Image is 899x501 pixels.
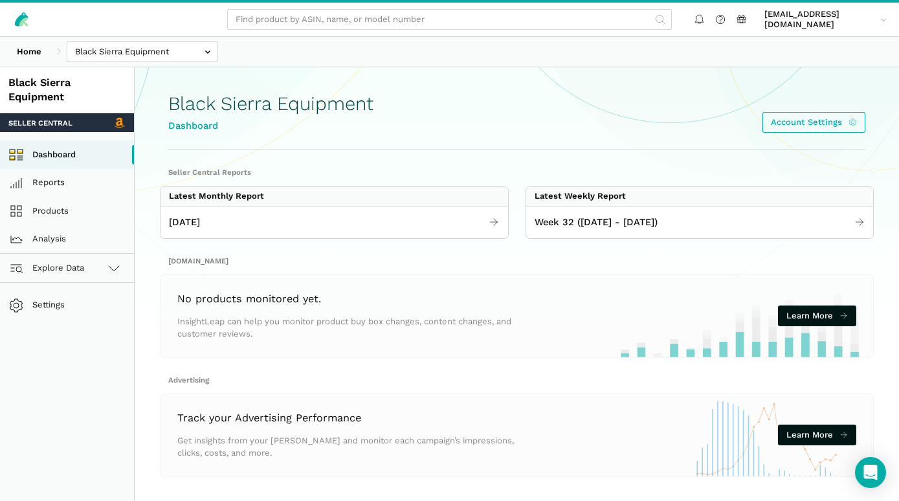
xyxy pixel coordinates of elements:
h1: Black Sierra Equipment [168,93,373,115]
span: Week 32 ([DATE] - [DATE]) [535,215,658,230]
div: Latest Monthly Report [169,191,264,201]
a: Learn More [778,306,856,327]
h3: No products monitored yet. [177,292,514,307]
p: InsightLeap can help you monitor product buy box changes, content changes, and customer reviews. [177,315,514,340]
span: Learn More [786,429,833,441]
a: Home [8,41,50,63]
h2: Advertising [168,375,865,385]
a: [EMAIL_ADDRESS][DOMAIN_NAME] [760,7,891,32]
h3: Track your Advertising Performance [177,411,514,426]
h2: Seller Central Reports [168,167,865,177]
input: Black Sierra Equipment [67,41,218,63]
div: Open Intercom Messenger [855,457,886,488]
a: Account Settings [762,112,865,133]
h2: [DOMAIN_NAME] [168,256,865,266]
a: Week 32 ([DATE] - [DATE]) [526,210,874,234]
div: Dashboard [168,118,373,133]
div: Latest Weekly Report [535,191,626,201]
a: [DATE] [161,210,508,234]
a: Learn More [778,425,856,446]
span: [EMAIL_ADDRESS][DOMAIN_NAME] [764,9,876,30]
span: [DATE] [169,215,200,230]
span: Explore Data [13,260,85,276]
input: Find product by ASIN, name, or model number [227,9,672,30]
div: Black Sierra Equipment [8,76,126,106]
p: Get insights from your [PERSON_NAME] and monitor each campaign’s impressions, clicks, costs, and ... [177,434,514,460]
span: Learn More [786,309,833,322]
span: Seller Central [8,118,72,128]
